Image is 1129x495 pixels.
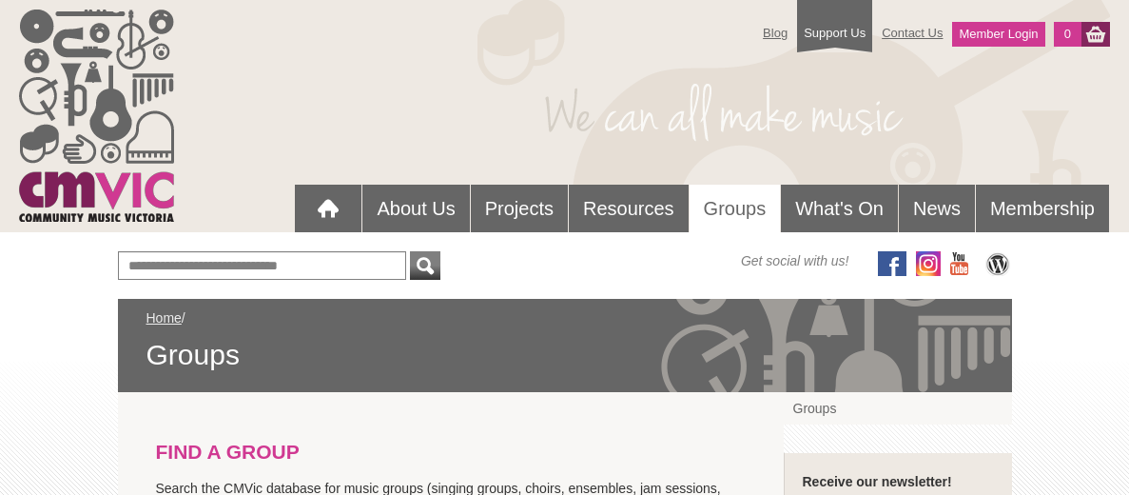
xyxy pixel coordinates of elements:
[19,10,174,222] img: cmvic_logo.png
[784,392,1012,425] a: Groups
[753,16,797,49] a: Blog
[952,22,1044,47] a: Member Login
[471,185,568,232] a: Projects
[781,185,898,232] a: What's On
[362,185,469,232] a: About Us
[872,16,952,49] a: Contact Us
[156,441,300,463] strong: FIND A GROUP
[569,185,689,232] a: Resources
[899,185,975,232] a: News
[146,308,983,373] div: /
[146,310,182,326] a: Home
[1054,22,1081,47] a: 0
[146,337,983,373] span: Groups
[690,185,781,233] a: Groups
[741,251,849,270] span: Get social with us!
[803,474,952,489] strong: Receive our newsletter!
[916,251,941,276] img: icon-instagram.png
[976,185,1109,232] a: Membership
[983,251,1012,276] img: CMVic Blog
